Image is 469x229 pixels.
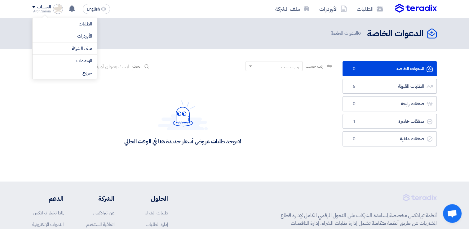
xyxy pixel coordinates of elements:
[124,138,241,145] div: لا يوجد طلبات عروض أسعار جديدة هنا في الوقت الحالي
[33,209,64,216] a: لماذا تختار تيرادكس
[32,194,64,203] li: الدعم
[38,20,92,28] a: الطلبات
[358,30,361,37] span: 0
[343,131,437,146] a: صفقات ملغية0
[158,100,208,130] img: Hello
[38,45,92,52] a: ملف الشركة
[367,28,424,40] h2: الدعوات الخاصة
[343,114,437,129] a: صفقات خاسرة1
[343,61,437,76] a: الدعوات الخاصة0
[38,57,92,64] a: الإعدادات
[443,204,462,223] div: Open chat
[146,221,168,228] a: إدارة الطلبات
[83,4,110,14] button: English
[93,209,114,216] a: عن تيرادكس
[343,79,437,94] a: الطلبات المقبولة5
[53,4,63,14] img: Asset_x_1760362053570.png
[281,64,299,70] div: رتب حسب
[82,194,114,203] li: الشركة
[350,119,358,125] span: 1
[38,33,92,40] a: الأوردرات
[350,101,358,107] span: 0
[145,209,168,216] a: طلبات الشراء
[132,63,140,70] span: بحث
[350,136,358,142] span: 0
[306,63,323,70] span: رتب حسب
[350,66,358,72] span: 0
[314,2,352,16] a: الأوردرات
[133,194,168,203] li: الحلول
[343,96,437,111] a: صفقات رابحة0
[86,221,114,228] a: اتفاقية المستخدم
[270,2,314,16] a: ملف الشركة
[33,67,97,79] li: خروج
[87,7,100,11] span: English
[32,221,64,228] a: الندوات الإلكترونية
[32,10,51,13] div: Arch.Samia
[395,4,437,13] img: Teradix logo
[352,2,388,16] a: الطلبات
[350,83,358,90] span: 5
[330,30,362,37] span: الدعوات الخاصة
[37,5,51,10] div: الحساب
